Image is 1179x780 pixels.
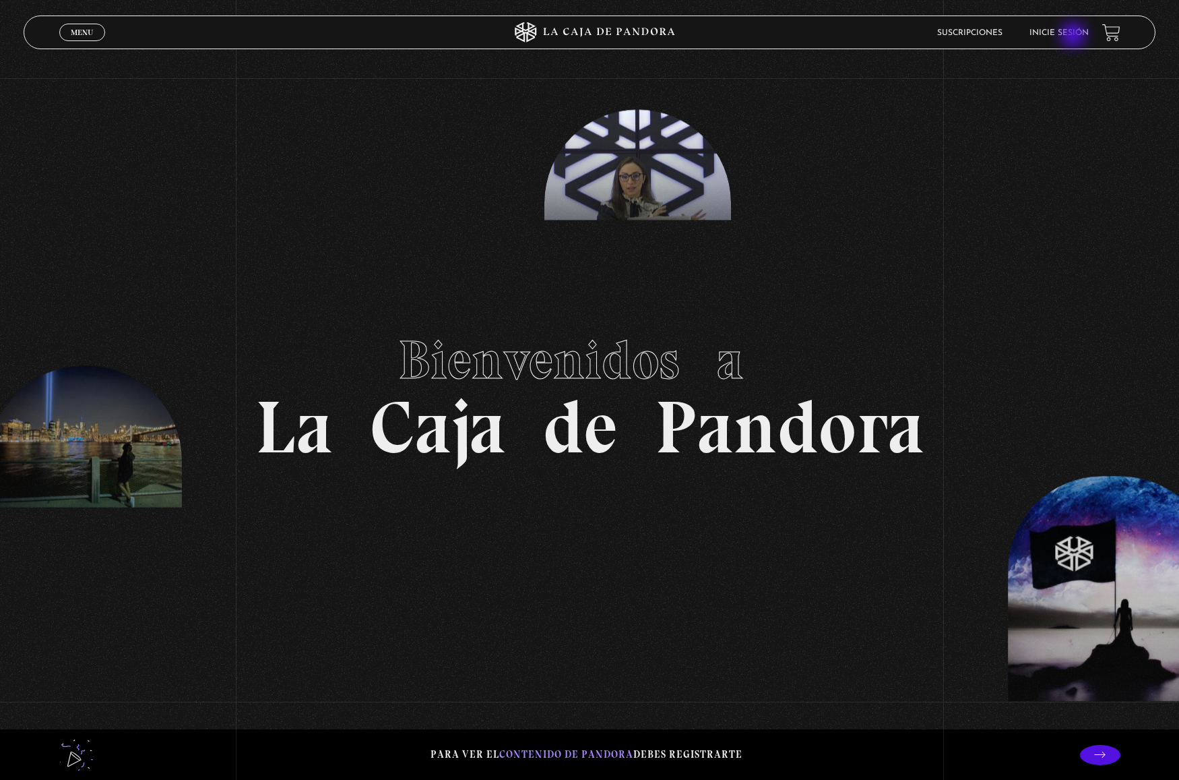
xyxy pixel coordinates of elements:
[499,748,633,760] span: contenido de Pandora
[1102,24,1120,42] a: View your shopping cart
[937,29,1002,37] a: Suscripciones
[71,28,93,36] span: Menu
[431,746,742,764] p: Para ver el debes registrarte
[255,316,924,464] h1: La Caja de Pandora
[398,328,781,392] span: Bienvenidos a
[1029,29,1089,37] a: Inicie sesión
[66,40,98,49] span: Cerrar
